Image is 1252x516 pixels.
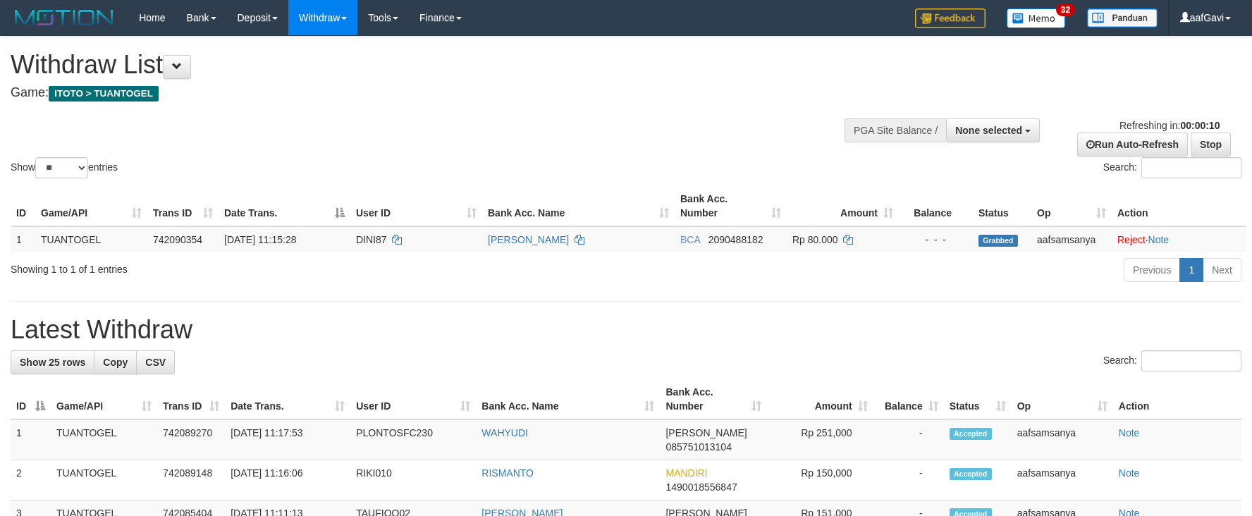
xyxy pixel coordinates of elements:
[1179,258,1203,282] a: 1
[1031,226,1112,252] td: aafsamsanya
[973,186,1031,226] th: Status
[899,186,973,226] th: Balance
[946,118,1040,142] button: None selected
[350,186,482,226] th: User ID: activate to sort column ascending
[767,419,873,460] td: Rp 251,000
[224,234,296,245] span: [DATE] 11:15:28
[225,419,350,460] td: [DATE] 11:17:53
[51,419,157,460] td: TUANTOGEL
[1077,133,1188,156] a: Run Auto-Refresh
[675,186,787,226] th: Bank Acc. Number: activate to sort column ascending
[944,379,1012,419] th: Status: activate to sort column ascending
[792,234,838,245] span: Rp 80.000
[35,186,147,226] th: Game/API: activate to sort column ascending
[103,357,128,368] span: Copy
[11,460,51,500] td: 2
[11,186,35,226] th: ID
[1103,350,1241,371] label: Search:
[665,467,707,479] span: MANDIRI
[1112,186,1246,226] th: Action
[665,481,737,493] span: Copy 1490018556847 to clipboard
[1007,8,1066,28] img: Button%20Memo.svg
[1103,157,1241,178] label: Search:
[136,350,175,374] a: CSV
[1087,8,1158,27] img: panduan.png
[350,460,476,500] td: RIKI010
[904,233,967,247] div: - - -
[49,86,159,102] span: ITOTO > TUANTOGEL
[1119,467,1140,479] a: Note
[350,419,476,460] td: PLONTOSFC230
[157,379,225,419] th: Trans ID: activate to sort column ascending
[873,379,944,419] th: Balance: activate to sort column ascending
[978,235,1018,247] span: Grabbed
[219,186,350,226] th: Date Trans.: activate to sort column descending
[157,460,225,500] td: 742089148
[873,460,944,500] td: -
[481,467,534,479] a: RISMANTO
[1112,226,1246,252] td: ·
[153,234,202,245] span: 742090354
[11,51,821,79] h1: Withdraw List
[1012,379,1113,419] th: Op: activate to sort column ascending
[476,379,660,419] th: Bank Acc. Name: activate to sort column ascending
[51,379,157,419] th: Game/API: activate to sort column ascending
[11,157,118,178] label: Show entries
[1148,234,1170,245] a: Note
[35,157,88,178] select: Showentries
[350,379,476,419] th: User ID: activate to sort column ascending
[1113,379,1241,419] th: Action
[145,357,166,368] span: CSV
[147,186,219,226] th: Trans ID: activate to sort column ascending
[35,226,147,252] td: TUANTOGEL
[488,234,569,245] a: [PERSON_NAME]
[950,428,992,440] span: Accepted
[665,427,747,438] span: [PERSON_NAME]
[11,86,821,100] h4: Game:
[94,350,137,374] a: Copy
[1012,419,1113,460] td: aafsamsanya
[1117,234,1146,245] a: Reject
[708,234,763,245] span: Copy 2090488182 to clipboard
[1056,4,1075,16] span: 32
[1012,460,1113,500] td: aafsamsanya
[660,379,766,419] th: Bank Acc. Number: activate to sort column ascending
[11,257,511,276] div: Showing 1 to 1 of 1 entries
[1141,157,1241,178] input: Search:
[20,357,85,368] span: Show 25 rows
[955,125,1022,136] span: None selected
[51,460,157,500] td: TUANTOGEL
[680,234,700,245] span: BCA
[950,468,992,480] span: Accepted
[845,118,946,142] div: PGA Site Balance /
[767,379,873,419] th: Amount: activate to sort column ascending
[1141,350,1241,371] input: Search:
[873,419,944,460] td: -
[482,186,675,226] th: Bank Acc. Name: activate to sort column ascending
[767,460,873,500] td: Rp 150,000
[915,8,986,28] img: Feedback.jpg
[1119,427,1140,438] a: Note
[11,379,51,419] th: ID: activate to sort column descending
[11,226,35,252] td: 1
[11,316,1241,344] h1: Latest Withdraw
[1031,186,1112,226] th: Op: activate to sort column ascending
[481,427,528,438] a: WAHYUDI
[11,419,51,460] td: 1
[11,7,118,28] img: MOTION_logo.png
[157,419,225,460] td: 742089270
[11,350,94,374] a: Show 25 rows
[1180,120,1220,131] strong: 00:00:10
[225,379,350,419] th: Date Trans.: activate to sort column ascending
[1124,258,1180,282] a: Previous
[1191,133,1231,156] a: Stop
[787,186,899,226] th: Amount: activate to sort column ascending
[225,460,350,500] td: [DATE] 11:16:06
[356,234,387,245] span: DINI87
[1119,120,1220,131] span: Refreshing in:
[665,441,731,453] span: Copy 085751013104 to clipboard
[1203,258,1241,282] a: Next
